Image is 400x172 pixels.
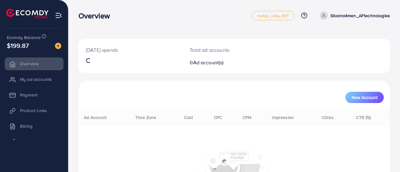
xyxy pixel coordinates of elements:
span: Ecomdy Balance [7,34,41,41]
img: logo [6,9,48,18]
a: metap_oday_REF [252,11,294,20]
span: Ad account(s) [193,59,224,66]
h2: 0 [190,60,252,66]
p: Silvana4men_AFtechnologies [330,12,390,19]
p: Total ad accounts [190,46,252,54]
span: metap_oday_REF [257,14,289,18]
span: New Account [352,95,377,100]
a: Silvana4men_AFtechnologies [317,12,390,20]
img: image [55,43,61,49]
img: menu [55,12,62,19]
p: [DATE] spends [86,46,175,54]
h3: Overview [78,11,115,20]
button: New Account [345,92,384,103]
span: $199.87 [7,41,29,50]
